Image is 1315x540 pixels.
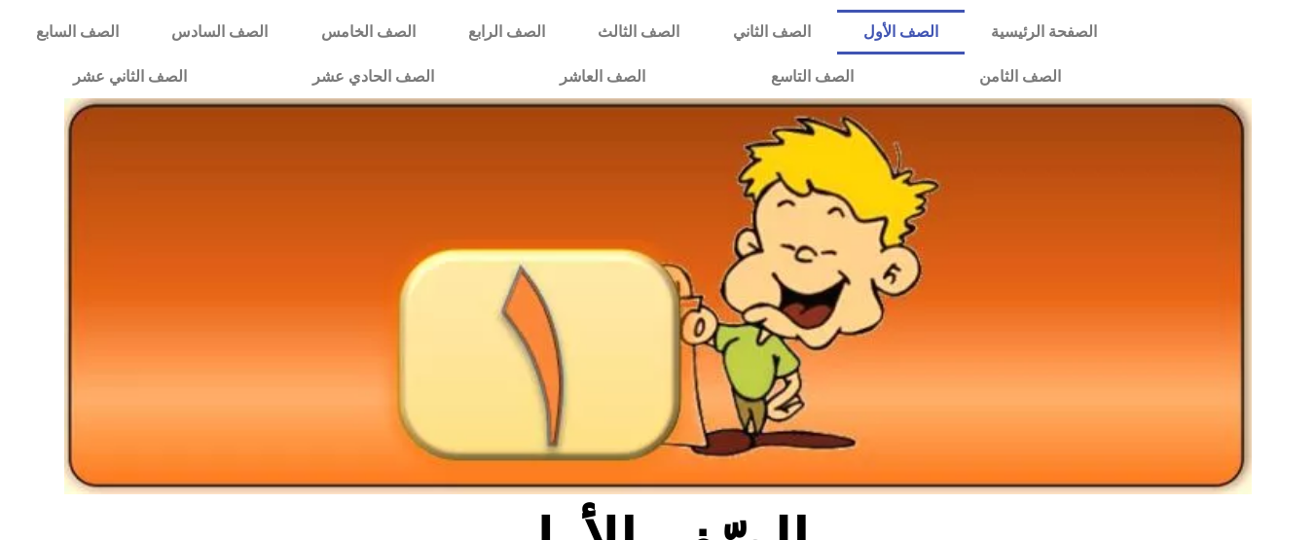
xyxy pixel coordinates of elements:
[571,10,706,54] a: الصف الثالث
[916,54,1123,99] a: الصف الثامن
[965,10,1123,54] a: الصفحة الرئيسية
[10,54,249,99] a: الصف الثاني عشر
[708,54,916,99] a: الصف التاسع
[249,54,496,99] a: الصف الحادي عشر
[837,10,965,54] a: الصف الأول
[496,54,708,99] a: الصف العاشر
[295,10,442,54] a: الصف الخامس
[442,10,571,54] a: الصف الرابع
[707,10,837,54] a: الصف الثاني
[145,10,294,54] a: الصف السادس
[10,10,145,54] a: الصف السابع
